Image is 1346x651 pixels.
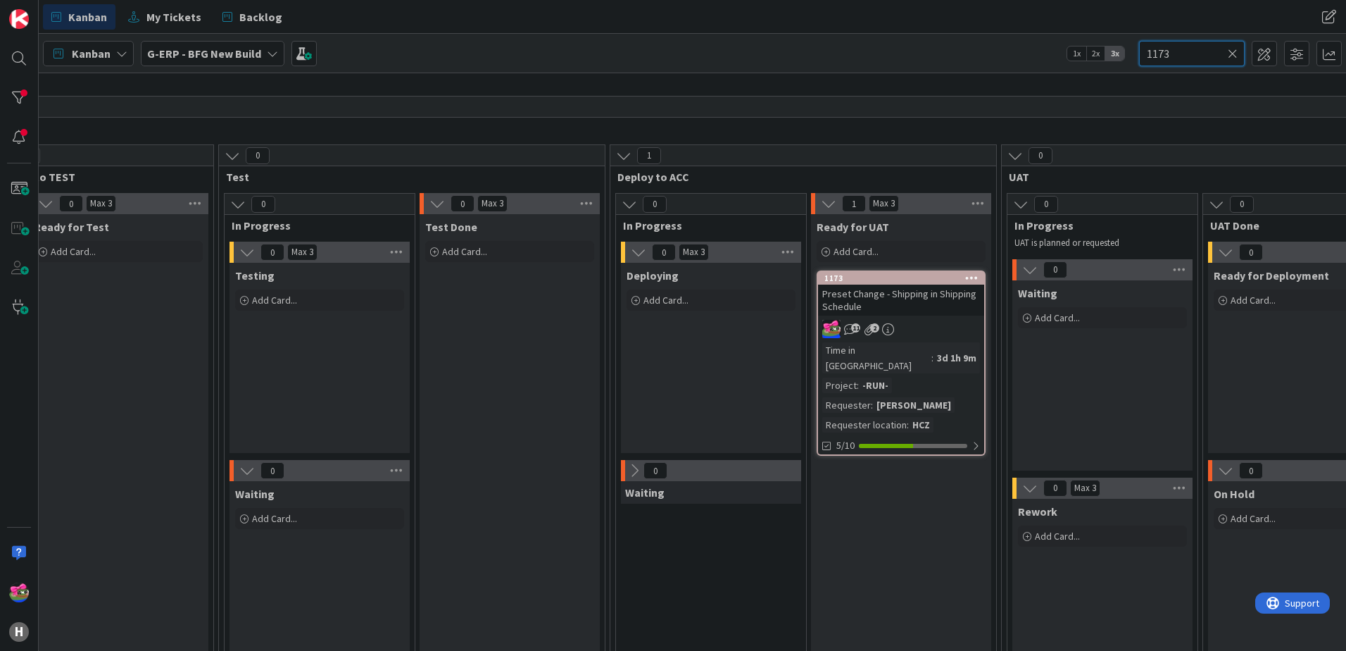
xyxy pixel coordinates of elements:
span: Test [226,170,587,184]
span: Preset Change - Shipping in Shipping Schedule [822,287,976,313]
span: Add Card... [442,245,487,258]
span: Add Card... [1035,530,1080,542]
div: JK [818,320,984,338]
span: 2 [870,323,879,333]
span: Deploy to ACC [617,170,979,184]
span: In Progress [232,218,397,232]
span: 5/10 [836,438,855,453]
div: Project [822,378,857,393]
span: 0 [643,462,667,479]
span: Ready for Deployment [1214,268,1329,283]
span: 1 [842,195,866,212]
div: Max 3 [683,249,705,256]
span: 0 [260,462,284,479]
span: Add Card... [51,245,96,258]
span: 0 [1239,244,1263,261]
a: 1173Preset Change - Shipping in Shipping ScheduleJKTime in [GEOGRAPHIC_DATA]:3d 1h 9mProject:-RUN... [817,271,986,456]
span: Add Card... [1231,294,1276,306]
span: Kanban [68,8,107,25]
span: 0 [59,195,83,212]
span: 0 [1029,147,1052,164]
div: 1173 [818,272,984,285]
span: Testing [235,268,275,283]
img: Visit kanbanzone.com [9,9,29,29]
span: Waiting [1018,286,1057,300]
div: Max 3 [1074,485,1096,492]
a: My Tickets [120,4,210,30]
div: Requester [822,397,871,413]
span: 0 [1034,196,1058,213]
span: : [857,378,859,393]
span: : [931,350,933,366]
span: Add Card... [643,294,688,306]
span: Ready for Test [34,220,109,234]
div: Max 3 [873,200,895,207]
div: Requester location [822,417,907,433]
div: H [9,622,29,642]
div: -RUN- [859,378,892,393]
span: Add Card... [1035,311,1080,324]
span: Add Card... [252,512,297,525]
span: 2x [1086,46,1105,61]
span: 0 [251,196,275,213]
span: 0 [1239,462,1263,479]
a: Backlog [214,4,291,30]
span: Add Card... [252,294,297,306]
span: Waiting [625,485,665,500]
span: Waiting [235,487,275,501]
span: : [871,397,873,413]
span: Kanban [72,45,111,62]
span: On Hold [1214,487,1254,501]
span: 1x [1067,46,1086,61]
div: 3d 1h 9m [933,350,980,366]
span: Rework [1018,504,1057,519]
span: Test Done [425,220,477,234]
span: 0 [451,195,474,212]
span: 3x [1105,46,1124,61]
span: 0 [246,147,270,164]
span: 1 [637,147,661,164]
div: HCZ [909,417,933,433]
span: In Progress [623,218,788,232]
p: UAT is planned or requested [1014,237,1181,249]
input: Quick Filter... [1139,41,1245,66]
div: Max 3 [90,200,112,207]
div: Max 3 [482,200,503,207]
span: 0 [260,244,284,261]
span: Support [30,2,64,19]
span: Deploying [627,268,679,283]
b: G-ERP - BFG New Build [147,46,261,61]
span: 0 [652,244,676,261]
span: 0 [1043,261,1067,278]
a: Kanban [43,4,115,30]
span: My Tickets [146,8,201,25]
span: In Progress [1014,218,1180,232]
span: Add Card... [834,245,879,258]
div: Time in [GEOGRAPHIC_DATA] [822,342,931,373]
img: JK [822,320,841,338]
span: 0 [643,196,667,213]
span: 0 [1043,480,1067,497]
div: 1173 [824,273,984,283]
img: JK [9,583,29,602]
span: Add Card... [1231,512,1276,525]
span: Backlog [239,8,282,25]
div: Max 3 [291,249,313,256]
div: 1173Preset Change - Shipping in Shipping Schedule [818,272,984,316]
div: [PERSON_NAME] [873,397,955,413]
span: 11 [851,323,860,333]
span: Ready for UAT [817,220,889,234]
span: : [907,417,909,433]
span: 0 [1230,196,1254,213]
